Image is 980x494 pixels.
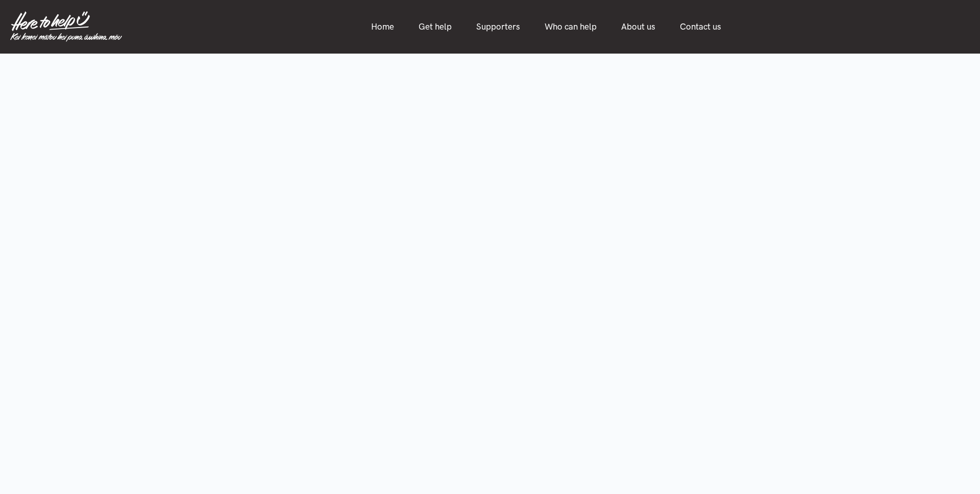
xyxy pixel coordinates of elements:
[359,16,406,38] a: Home
[532,16,609,38] a: Who can help
[10,11,122,42] img: Home
[668,16,733,38] a: Contact us
[609,16,668,38] a: About us
[464,16,532,38] a: Supporters
[406,16,464,38] a: Get help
